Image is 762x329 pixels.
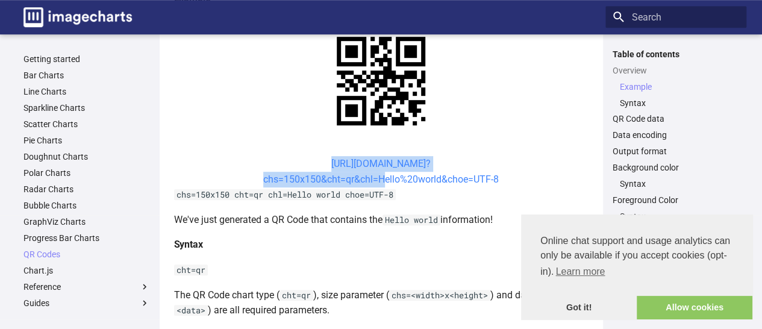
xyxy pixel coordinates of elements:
[605,49,746,239] nav: Table of contents
[23,265,150,276] a: Chart.js
[389,290,490,301] code: chs=<width>x<height>
[23,216,150,227] a: GraphViz Charts
[23,54,150,64] a: Getting started
[23,313,150,324] a: Gallery
[613,162,739,173] a: Background color
[174,212,589,228] p: We've just generated a QR Code that contains the information!
[23,281,150,292] label: Reference
[613,113,739,124] a: QR Code data
[23,298,150,309] label: Guides
[620,178,739,189] a: Syntax
[613,130,739,140] a: Data encoding
[521,215,752,319] div: cookieconsent
[23,249,150,260] a: QR Codes
[637,296,752,320] a: allow cookies
[620,98,739,108] a: Syntax
[613,81,739,108] nav: Overview
[174,237,589,252] h4: Syntax
[605,6,746,28] input: Search
[23,151,150,162] a: Doughnut Charts
[23,184,150,195] a: Radar Charts
[613,65,739,76] a: Overview
[23,135,150,146] a: Pie Charts
[23,70,150,81] a: Bar Charts
[174,265,208,275] code: cht=qr
[23,7,132,27] img: logo
[613,211,739,222] nav: Foreground Color
[280,290,313,301] code: cht=qr
[605,49,746,60] label: Table of contents
[23,102,150,113] a: Sparkline Charts
[613,178,739,189] nav: Background color
[613,146,739,157] a: Output format
[521,296,637,320] a: dismiss cookie message
[23,200,150,211] a: Bubble Charts
[316,16,446,146] img: chart
[23,119,150,130] a: Scatter Charts
[19,2,137,32] a: Image-Charts documentation
[554,263,607,281] a: learn more about cookies
[23,86,150,97] a: Line Charts
[263,158,499,185] a: [URL][DOMAIN_NAME]?chs=150x150&cht=qr&chl=Hello%20world&choe=UTF-8
[23,233,150,243] a: Progress Bar Charts
[620,81,739,92] a: Example
[620,211,739,222] a: Syntax
[383,215,440,225] code: Hello world
[23,168,150,178] a: Polar Charts
[613,195,739,205] a: Foreground Color
[174,287,589,318] p: The QR Code chart type ( ), size parameter ( ) and data ( ) are all required parameters.
[540,234,733,281] span: Online chat support and usage analytics can only be available if you accept cookies (opt-in).
[174,189,396,200] code: chs=150x150 cht=qr chl=Hello world choe=UTF-8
